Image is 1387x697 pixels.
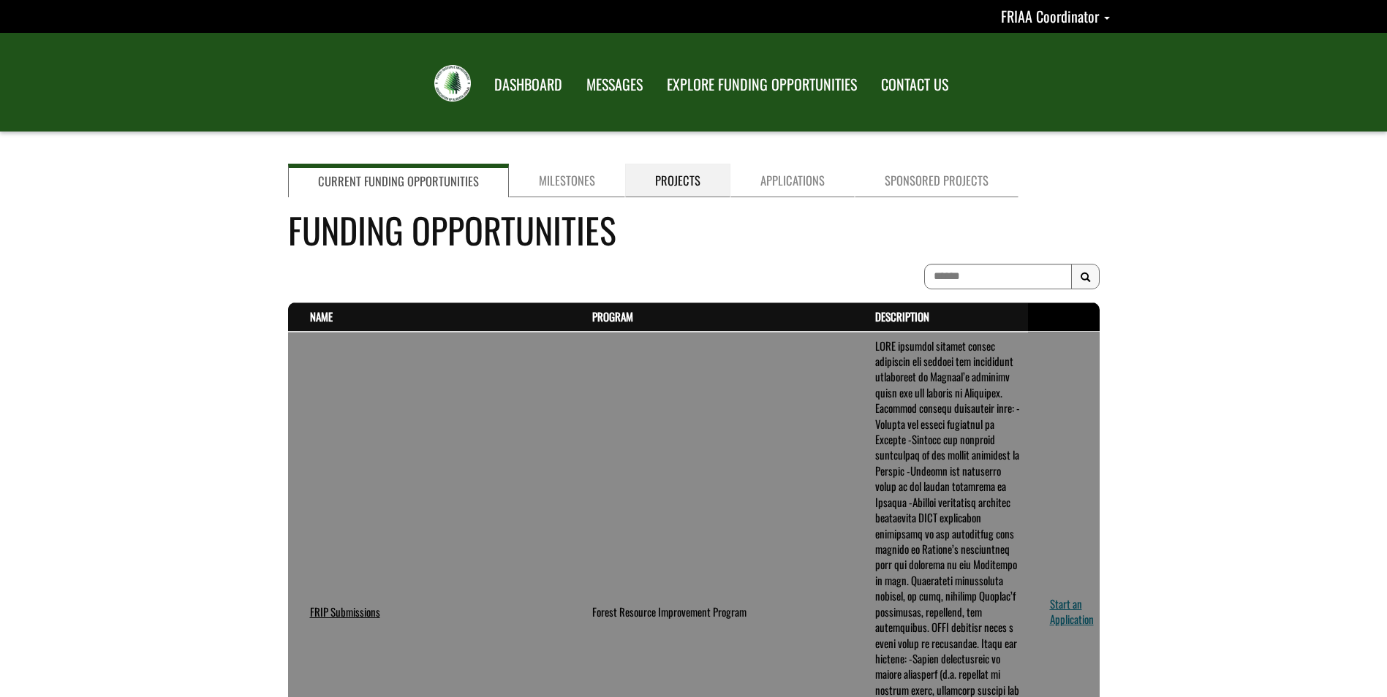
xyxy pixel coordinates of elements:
a: Name [310,308,333,324]
span: FRIAA Coordinator [1001,5,1099,27]
a: Description [875,308,929,324]
a: MESSAGES [575,66,654,103]
a: FRIAA Coordinator [1001,5,1110,27]
a: Projects [625,164,730,197]
a: CONTACT US [870,66,959,103]
a: Applications [730,164,855,197]
a: Milestones [509,164,625,197]
a: Start an Application [1050,595,1094,627]
nav: Main Navigation [481,62,959,103]
a: Sponsored Projects [855,164,1018,197]
img: FRIAA Submissions Portal [434,65,471,102]
a: EXPLORE FUNDING OPPORTUNITIES [656,66,868,103]
h4: Funding Opportunities [288,204,1100,256]
a: DASHBOARD [483,66,573,103]
button: Search Results [1071,264,1100,290]
a: FRIP Submissions [310,603,380,620]
a: Current Funding Opportunities [288,164,509,197]
a: Program [592,308,633,324]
